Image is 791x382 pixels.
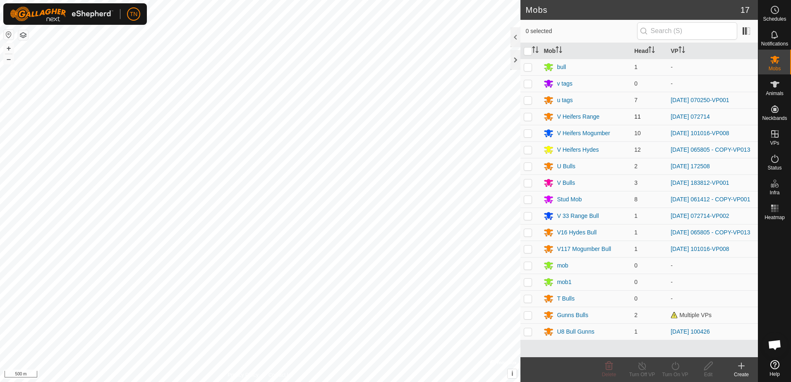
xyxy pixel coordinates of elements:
div: V16 Hydes Bull [557,228,597,237]
div: U Bulls [557,162,575,171]
td: - [667,59,758,75]
div: U8 Bull Gunns [557,327,594,336]
a: [DATE] 065805 - COPY-VP013 [671,229,750,236]
button: Reset Map [4,30,14,40]
span: i [511,370,513,377]
span: Multiple VPs [671,312,712,318]
input: Search (S) [637,22,737,40]
a: [DATE] 101016-VP008 [671,130,729,136]
button: – [4,54,14,64]
a: [DATE] 100426 [671,328,710,335]
span: 3 [634,179,638,186]
span: Mobs [769,66,781,71]
span: 1 [634,229,638,236]
span: 2 [634,312,638,318]
span: 12 [634,146,641,153]
a: [DATE] 101016-VP008 [671,246,729,252]
span: Status [767,165,781,170]
span: Schedules [763,17,786,21]
span: 1 [634,64,638,70]
th: VP [667,43,758,59]
th: Mob [540,43,631,59]
h2: Mobs [525,5,740,15]
div: Turn On VP [659,371,692,378]
a: [DATE] 072714 [671,113,710,120]
span: Infra [769,190,779,195]
a: [DATE] 183812-VP001 [671,179,729,186]
span: 0 [634,295,638,302]
div: Turn Off VP [626,371,659,378]
th: Head [631,43,667,59]
div: bull [557,63,566,72]
span: 11 [634,113,641,120]
span: Heatmap [765,215,785,220]
p-sorticon: Activate to sort [556,48,562,54]
div: V117 Mogumber Bull [557,245,611,253]
div: Edit [692,371,725,378]
td: - [667,75,758,92]
button: i [508,369,517,378]
a: Help [758,357,791,380]
div: mob [557,261,568,270]
a: [DATE] 072714-VP002 [671,212,729,219]
p-sorticon: Activate to sort [678,48,685,54]
div: Create [725,371,758,378]
span: Notifications [761,41,788,46]
span: 0 [634,279,638,285]
div: mob1 [557,278,571,286]
div: T Bulls [557,294,575,303]
span: 1 [634,212,638,219]
span: 0 [634,80,638,87]
div: u tags [557,96,573,105]
td: - [667,274,758,290]
div: Gunns Bulls [557,311,588,320]
span: 7 [634,97,638,103]
a: Contact Us [268,371,293,379]
span: VPs [770,141,779,146]
a: [DATE] 065805 - COPY-VP013 [671,146,750,153]
div: Open chat [762,332,787,357]
span: 2 [634,163,638,170]
div: V Heifers Range [557,112,599,121]
a: Privacy Policy [228,371,259,379]
div: V Bulls [557,179,575,187]
button: + [4,43,14,53]
span: 1 [634,328,638,335]
td: - [667,290,758,307]
div: V Heifers Mogumber [557,129,610,138]
span: 0 [634,262,638,269]
span: 17 [741,4,750,16]
p-sorticon: Activate to sort [648,48,655,54]
span: Neckbands [762,116,787,121]
img: Gallagher Logo [10,7,113,21]
div: Stud Mob [557,195,582,204]
a: [DATE] 172508 [671,163,710,170]
a: [DATE] 070250-VP001 [671,97,729,103]
span: 10 [634,130,641,136]
div: V Heifers Hydes [557,146,599,154]
div: v tags [557,79,572,88]
span: 0 selected [525,27,637,36]
td: - [667,257,758,274]
a: [DATE] 061412 - COPY-VP001 [671,196,750,203]
span: Animals [766,91,784,96]
span: Delete [602,372,616,377]
button: Map Layers [18,30,28,40]
span: 8 [634,196,638,203]
p-sorticon: Activate to sort [532,48,539,54]
span: TN [130,10,138,19]
span: 1 [634,246,638,252]
div: V 33 Range Bull [557,212,599,220]
span: Help [769,372,780,377]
